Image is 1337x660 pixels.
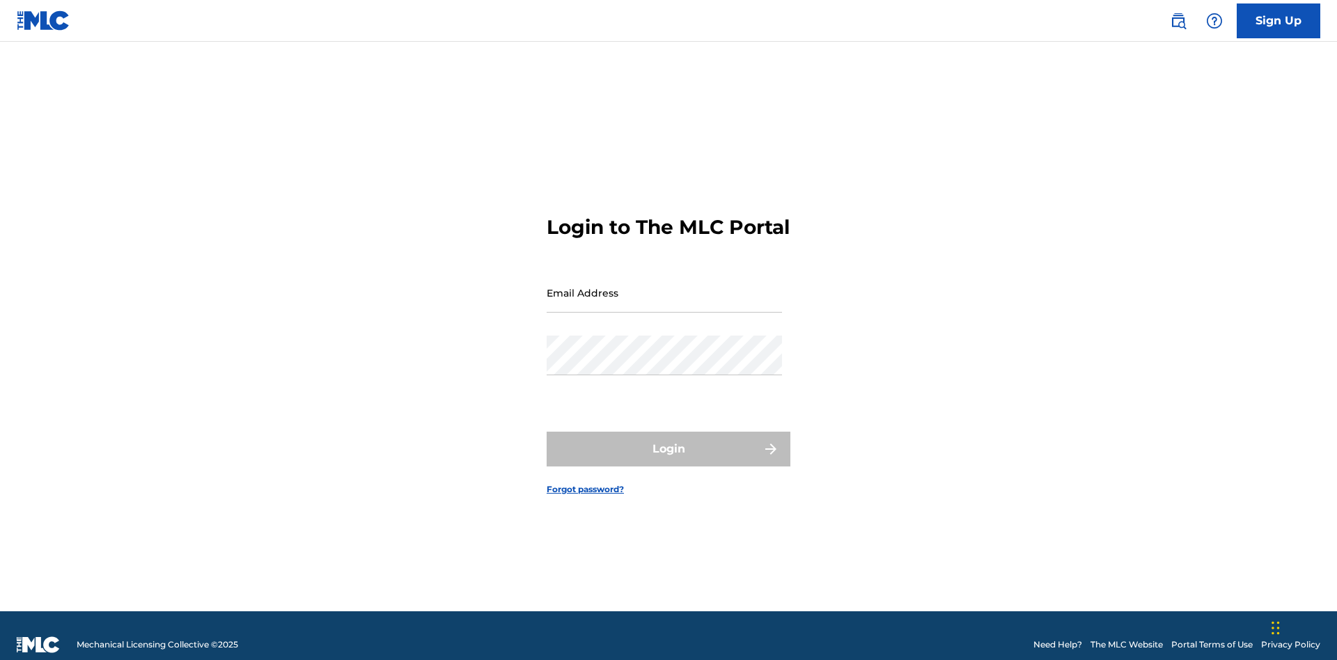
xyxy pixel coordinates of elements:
img: help [1206,13,1223,29]
a: Privacy Policy [1261,638,1320,651]
span: Mechanical Licensing Collective © 2025 [77,638,238,651]
div: Help [1201,7,1228,35]
a: Portal Terms of Use [1171,638,1253,651]
h3: Login to The MLC Portal [547,215,790,239]
iframe: Chat Widget [1267,593,1337,660]
a: Forgot password? [547,483,624,496]
img: logo [17,636,60,653]
a: Sign Up [1237,3,1320,38]
img: MLC Logo [17,10,70,31]
img: search [1170,13,1187,29]
a: Public Search [1164,7,1192,35]
div: Drag [1272,607,1280,649]
a: Need Help? [1033,638,1082,651]
a: The MLC Website [1090,638,1163,651]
